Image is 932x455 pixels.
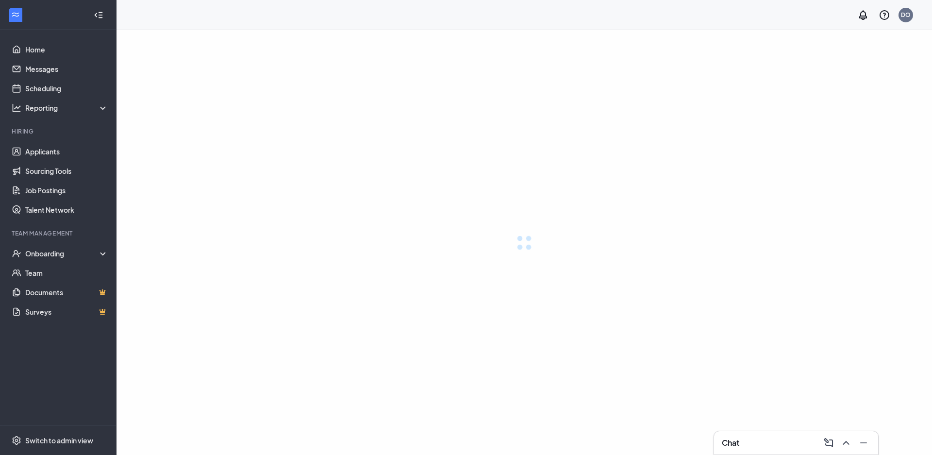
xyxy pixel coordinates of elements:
[25,79,108,98] a: Scheduling
[25,142,108,161] a: Applicants
[12,103,21,113] svg: Analysis
[25,59,108,79] a: Messages
[12,127,106,135] div: Hiring
[855,435,870,451] button: Minimize
[901,11,911,19] div: DO
[25,249,109,258] div: Onboarding
[25,200,108,219] a: Talent Network
[11,10,20,19] svg: WorkstreamLogo
[820,435,835,451] button: ComposeMessage
[879,9,890,21] svg: QuestionInfo
[722,438,739,448] h3: Chat
[25,161,108,181] a: Sourcing Tools
[837,435,853,451] button: ChevronUp
[25,302,108,321] a: SurveysCrown
[25,40,108,59] a: Home
[12,249,21,258] svg: UserCheck
[25,283,108,302] a: DocumentsCrown
[12,229,106,237] div: Team Management
[858,437,869,449] svg: Minimize
[840,437,852,449] svg: ChevronUp
[823,437,834,449] svg: ComposeMessage
[25,436,93,445] div: Switch to admin view
[25,103,109,113] div: Reporting
[25,181,108,200] a: Job Postings
[94,10,103,20] svg: Collapse
[25,263,108,283] a: Team
[857,9,869,21] svg: Notifications
[12,436,21,445] svg: Settings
